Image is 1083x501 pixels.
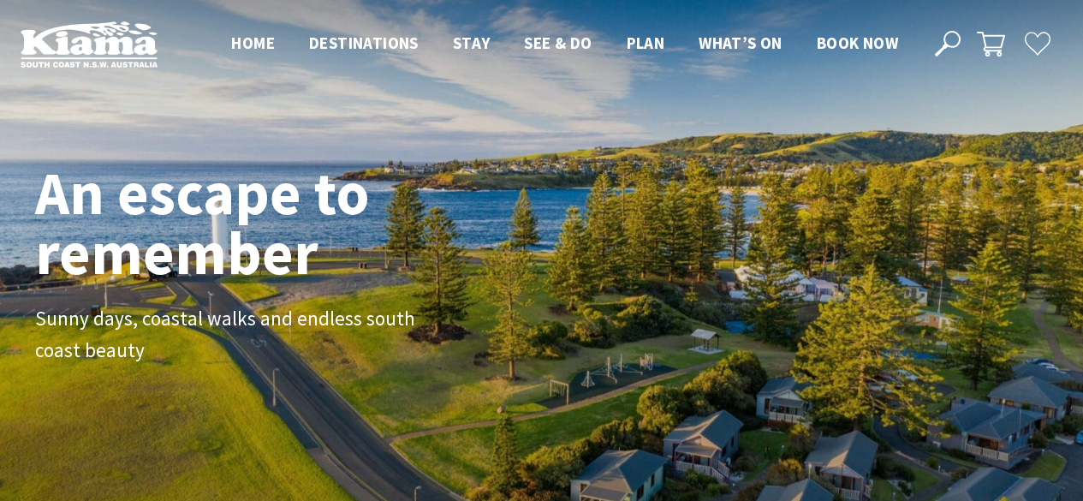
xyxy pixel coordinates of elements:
[627,33,665,53] span: Plan
[453,33,491,53] span: Stay
[21,21,158,68] img: Kiama Logo
[817,33,898,53] span: Book now
[231,33,275,53] span: Home
[35,163,506,283] h1: An escape to remember
[524,33,592,53] span: See & Do
[35,303,420,367] p: Sunny days, coastal walks and endless south coast beauty
[699,33,782,53] span: What’s On
[309,33,419,53] span: Destinations
[214,30,915,58] nav: Main Menu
